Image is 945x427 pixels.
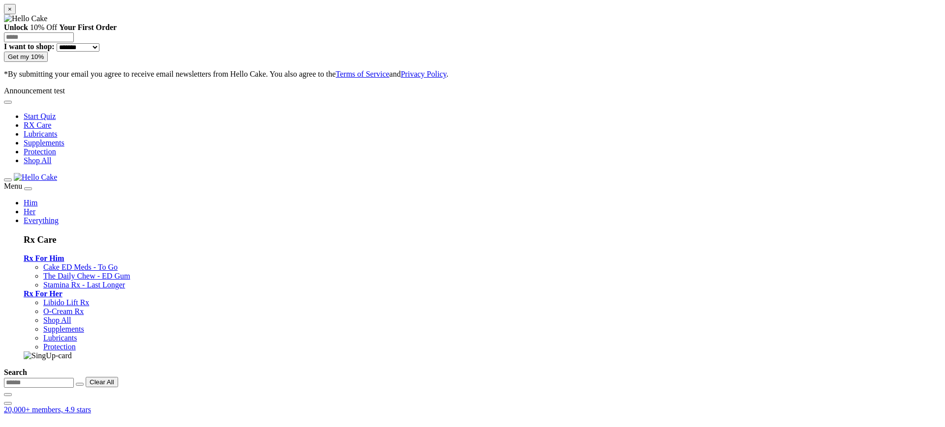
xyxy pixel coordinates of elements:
[43,316,71,324] a: Shop All
[24,130,57,138] a: Lubricants
[24,207,35,216] a: Her
[24,216,59,225] a: Everything
[43,272,130,280] a: The Daily Chew - ED Gum
[24,156,51,165] a: Shop All
[401,70,446,78] a: Privacy Policy
[24,289,63,298] a: Rx For Her
[24,351,72,360] img: SingUp-card
[14,173,57,182] img: Hello Cake
[43,325,84,333] a: Supplements
[4,86,941,95] div: Announcement test
[4,52,48,62] button: Get my 10%
[4,42,55,51] strong: I want to shop:
[86,377,118,387] button: Clear All
[43,263,118,271] a: Cake ED Meds - To Go
[4,405,91,414] a: 20,000+ members, 4.9 stars
[59,23,117,31] strong: Your First Order
[43,281,125,289] a: Stamina Rx - Last Longer
[24,139,64,147] a: Supplements
[24,112,56,120] a: Start Quiz
[43,298,89,307] a: Libido Lift Rx
[24,147,56,156] a: Protection
[43,334,77,342] a: Lubricants
[30,23,57,31] span: 10% Off
[24,254,64,262] a: Rx For Him
[4,23,28,31] strong: Unlock
[4,70,941,79] p: *By submitting your email you agree to receive email newsletters from Hello Cake. You also agree ...
[4,182,22,190] span: Menu
[43,342,76,351] a: Protection
[24,234,941,245] h3: Rx Care
[4,368,27,376] strong: Search
[336,70,389,78] a: Terms of Service
[24,199,37,207] a: Him
[43,307,84,315] a: O-Cream Rx
[4,4,16,14] button: ×
[24,121,51,129] a: RX Care
[4,14,47,23] img: Hello Cake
